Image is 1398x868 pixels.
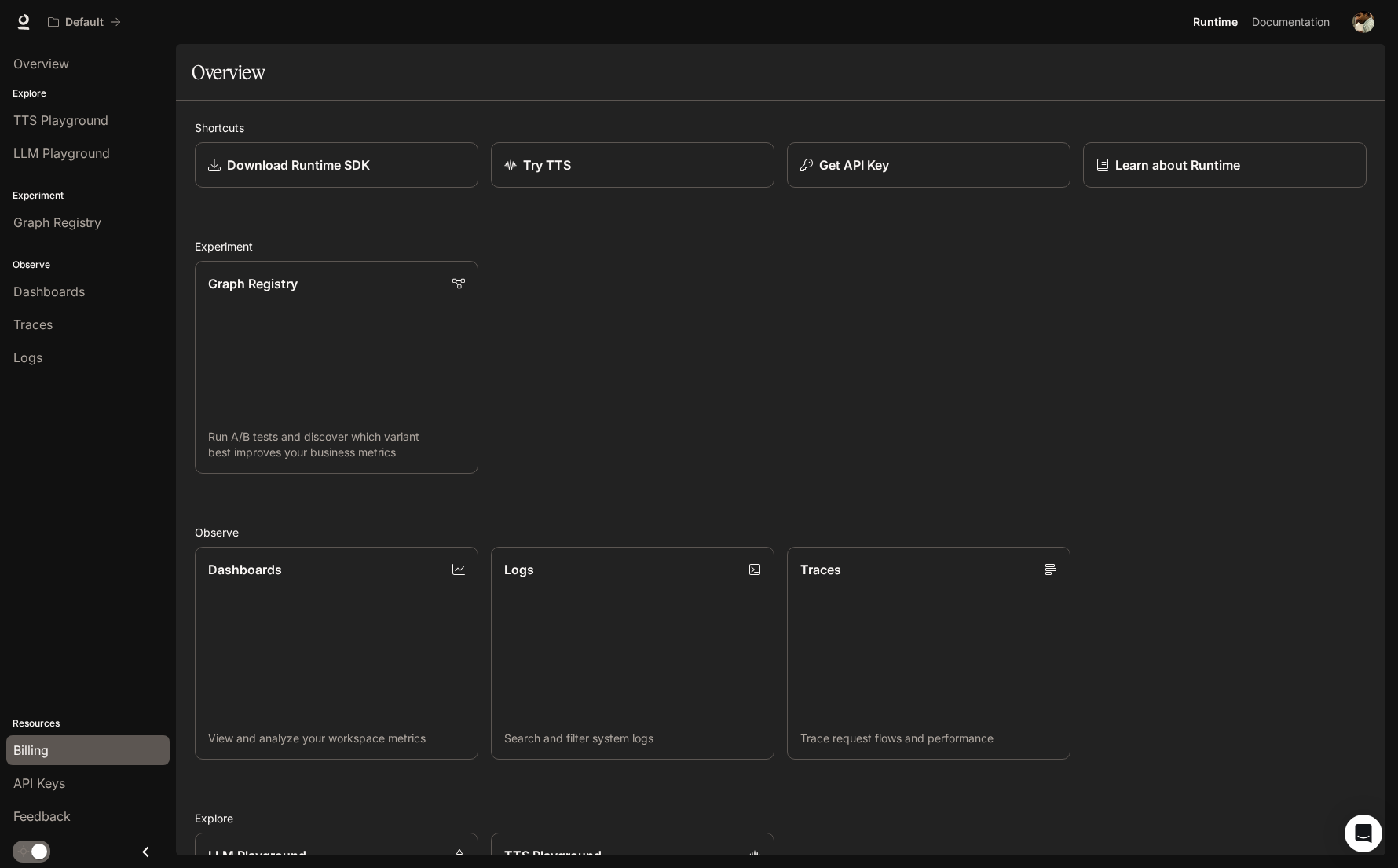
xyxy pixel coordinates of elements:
[787,547,1070,760] a: TracesTrace request flows and performance
[1083,142,1367,188] a: Learn about Runtime
[195,810,1367,826] h2: Explore
[65,16,104,29] p: Default
[1115,156,1240,174] p: Learn about Runtime
[787,142,1070,188] button: Get API Key
[208,560,282,579] p: Dashboards
[504,560,534,579] p: Logs
[208,274,298,293] p: Graph Registry
[491,547,774,760] a: LogsSearch and filter system logs
[208,731,465,746] p: View and analyze your workspace metrics
[1252,13,1330,32] span: Documentation
[195,119,1367,136] h2: Shortcuts
[195,524,1367,540] h2: Observe
[208,429,465,460] p: Run A/B tests and discover which variant best improves your business metrics
[1193,13,1238,32] span: Runtime
[192,57,265,88] h1: Overview
[800,731,1057,746] p: Trace request flows and performance
[195,142,478,188] a: Download Runtime SDK
[227,156,370,174] p: Download Runtime SDK
[504,731,761,746] p: Search and filter system logs
[800,560,841,579] p: Traces
[195,547,478,760] a: DashboardsView and analyze your workspace metrics
[195,238,1367,255] h2: Experiment
[523,156,571,174] p: Try TTS
[208,846,306,865] p: LLM Playground
[195,261,478,474] a: Graph RegistryRun A/B tests and discover which variant best improves your business metrics
[1348,6,1379,38] button: User avatar
[1187,6,1244,38] a: Runtime
[41,6,128,38] button: All workspaces
[819,156,889,174] p: Get API Key
[1246,6,1341,38] a: Documentation
[1345,815,1382,852] div: Open Intercom Messenger
[504,846,602,865] p: TTS Playground
[1352,11,1374,33] img: User avatar
[491,142,774,188] a: Try TTS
